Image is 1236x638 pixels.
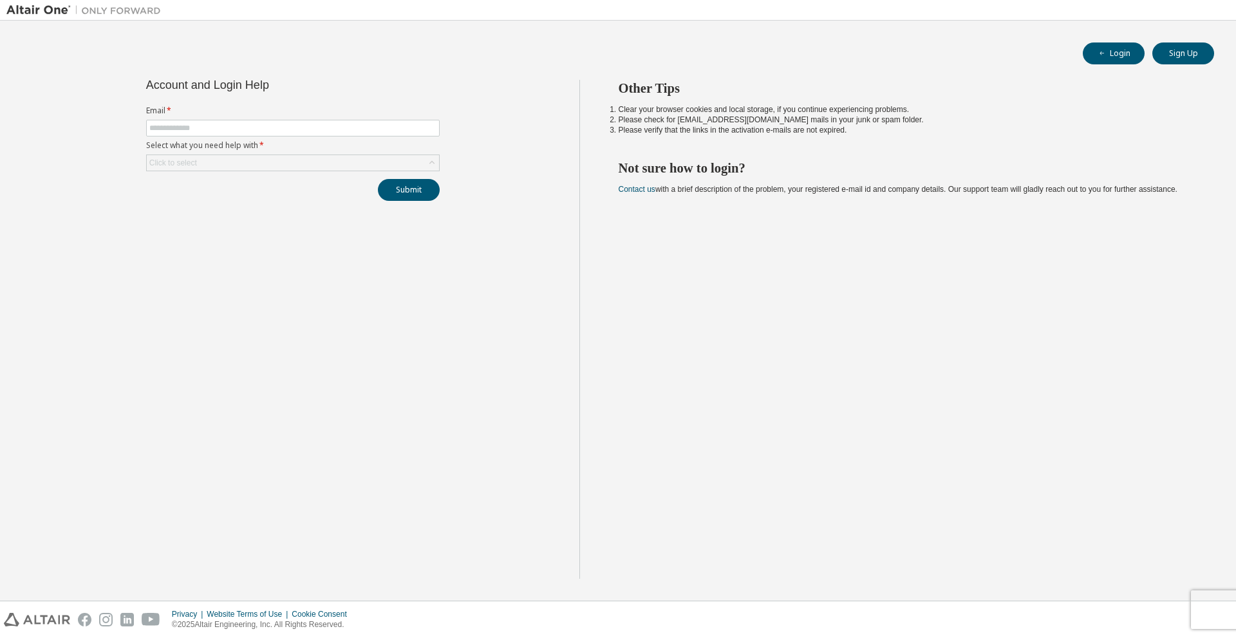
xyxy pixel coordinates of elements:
[142,613,160,626] img: youtube.svg
[147,155,439,171] div: Click to select
[4,613,70,626] img: altair_logo.svg
[146,106,440,116] label: Email
[619,104,1192,115] li: Clear your browser cookies and local storage, if you continue experiencing problems.
[172,619,355,630] p: © 2025 Altair Engineering, Inc. All Rights Reserved.
[172,609,207,619] div: Privacy
[207,609,292,619] div: Website Terms of Use
[1083,42,1145,64] button: Login
[99,613,113,626] img: instagram.svg
[619,80,1192,97] h2: Other Tips
[6,4,167,17] img: Altair One
[619,115,1192,125] li: Please check for [EMAIL_ADDRESS][DOMAIN_NAME] mails in your junk or spam folder.
[378,179,440,201] button: Submit
[146,80,381,90] div: Account and Login Help
[619,125,1192,135] li: Please verify that the links in the activation e-mails are not expired.
[619,160,1192,176] h2: Not sure how to login?
[149,158,197,168] div: Click to select
[619,185,655,194] a: Contact us
[292,609,354,619] div: Cookie Consent
[120,613,134,626] img: linkedin.svg
[146,140,440,151] label: Select what you need help with
[619,185,1177,194] span: with a brief description of the problem, your registered e-mail id and company details. Our suppo...
[78,613,91,626] img: facebook.svg
[1152,42,1214,64] button: Sign Up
